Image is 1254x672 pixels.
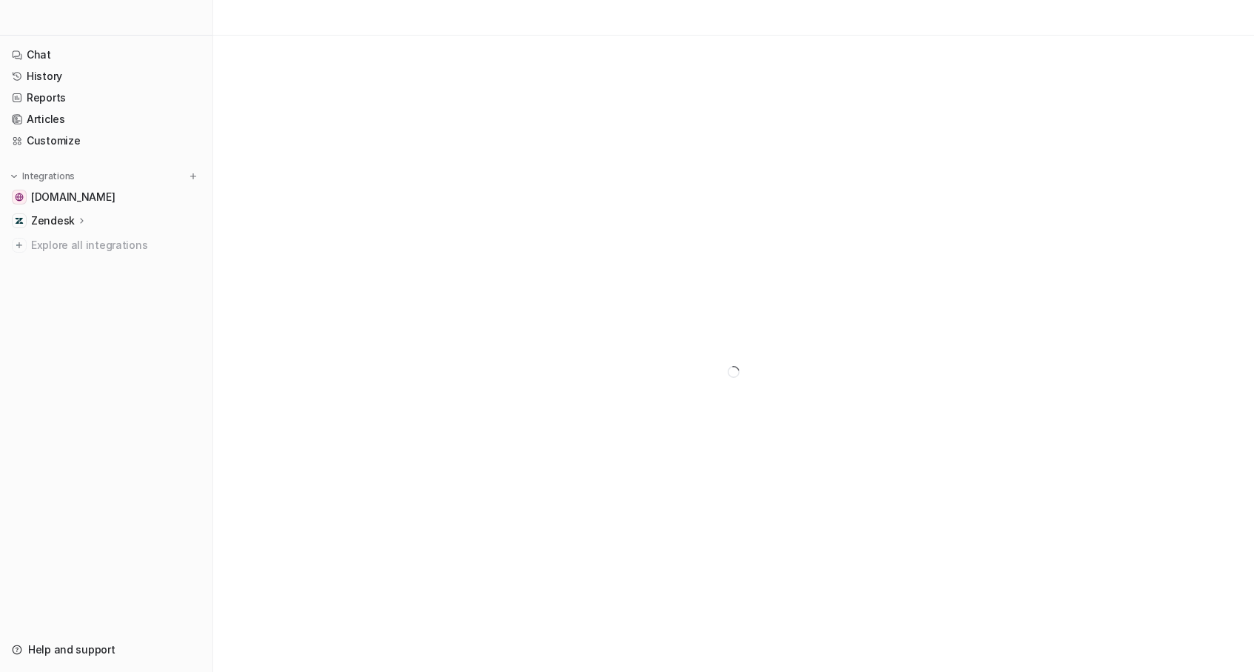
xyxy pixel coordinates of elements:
a: www.voordeelwijnen.nl[DOMAIN_NAME] [6,187,207,207]
button: Integrations [6,169,79,184]
a: Help and support [6,639,207,660]
p: Zendesk [31,213,75,228]
a: Explore all integrations [6,235,207,256]
a: Chat [6,44,207,65]
span: [DOMAIN_NAME] [31,190,115,204]
img: Zendesk [15,216,24,225]
img: expand menu [9,171,19,182]
span: Explore all integrations [31,233,201,257]
img: www.voordeelwijnen.nl [15,193,24,202]
a: History [6,66,207,87]
img: menu_add.svg [188,171,198,182]
a: Articles [6,109,207,130]
p: Integrations [22,170,75,182]
a: Reports [6,87,207,108]
img: explore all integrations [12,238,27,253]
a: Customize [6,130,207,151]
